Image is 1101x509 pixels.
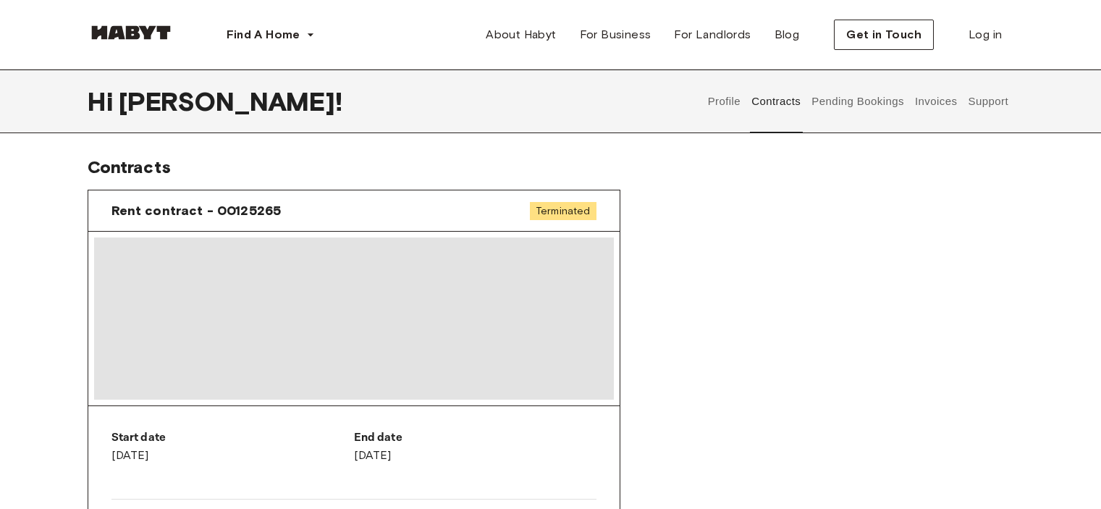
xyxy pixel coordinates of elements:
a: Log in [957,20,1013,49]
button: Support [966,70,1011,133]
button: Pending Bookings [810,70,906,133]
a: For Landlords [662,20,762,49]
img: Habyt [88,25,174,40]
span: About Habyt [486,26,556,43]
button: Get in Touch [834,20,934,50]
button: Profile [706,70,743,133]
span: Contracts [88,156,171,177]
span: Hi [88,86,119,117]
span: Rent contract - 00125265 [111,202,282,219]
div: [DATE] [354,429,596,464]
div: [DATE] [111,429,354,464]
div: user profile tabs [702,70,1013,133]
span: Find A Home [227,26,300,43]
a: Blog [763,20,811,49]
button: Invoices [913,70,958,133]
span: Blog [775,26,800,43]
button: Contracts [750,70,803,133]
p: Start date [111,429,354,447]
a: About Habyt [474,20,568,49]
p: End date [354,429,596,447]
span: [PERSON_NAME] ! [119,86,342,117]
a: For Business [568,20,663,49]
span: Get in Touch [846,26,921,43]
span: Terminated [530,202,596,220]
span: For Landlords [674,26,751,43]
span: For Business [580,26,651,43]
span: Log in [969,26,1002,43]
button: Find A Home [215,20,326,49]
